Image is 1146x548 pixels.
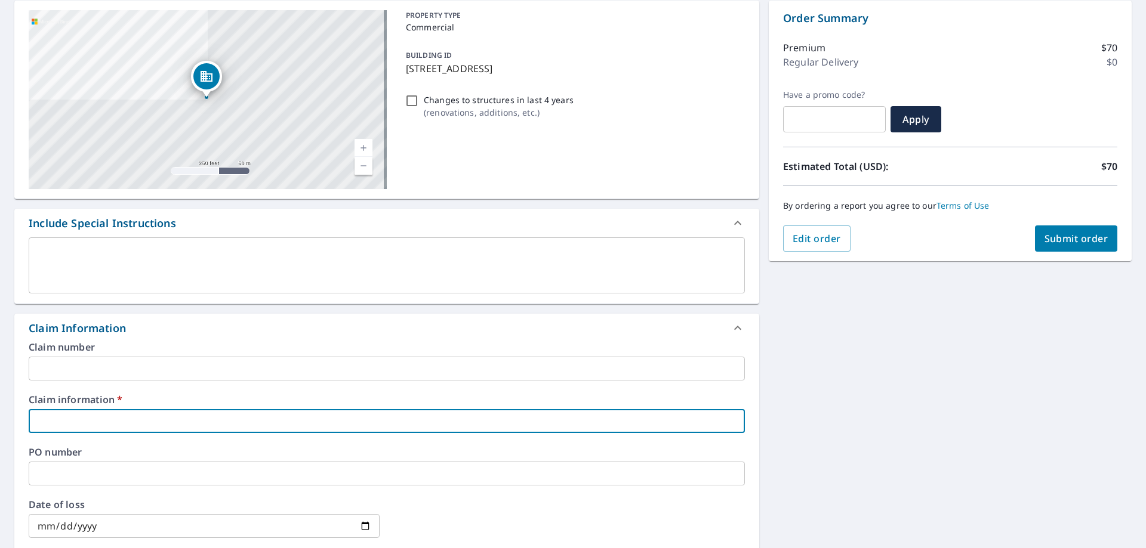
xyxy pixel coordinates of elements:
[29,447,745,457] label: PO number
[406,21,740,33] p: Commercial
[406,10,740,21] p: PROPERTY TYPE
[29,342,745,352] label: Claim number
[29,320,126,336] div: Claim Information
[1101,41,1117,55] p: $70
[355,157,372,175] a: Current Level 17, Zoom Out
[14,209,759,237] div: Include Special Instructions
[29,395,745,404] label: Claim information
[1045,232,1108,245] span: Submit order
[406,50,452,60] p: BUILDING ID
[783,55,858,69] p: Regular Delivery
[900,113,932,126] span: Apply
[424,94,574,106] p: Changes to structures in last 4 years
[424,106,574,119] p: ( renovations, additions, etc. )
[793,232,841,245] span: Edit order
[783,41,825,55] p: Premium
[783,159,950,174] p: Estimated Total (USD):
[1101,159,1117,174] p: $70
[783,89,886,100] label: Have a promo code?
[29,500,380,509] label: Date of loss
[783,10,1117,26] p: Order Summary
[783,200,1117,211] p: By ordering a report you agree to our
[936,200,990,211] a: Terms of Use
[891,106,941,132] button: Apply
[406,61,740,76] p: [STREET_ADDRESS]
[355,139,372,157] a: Current Level 17, Zoom In
[14,314,759,342] div: Claim Information
[29,215,176,231] div: Include Special Instructions
[1035,225,1118,252] button: Submit order
[191,61,222,98] div: Dropped pin, building 1, Commercial property, 211 N College Ave Newton, NC 28658
[783,225,851,252] button: Edit order
[1107,55,1117,69] p: $0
